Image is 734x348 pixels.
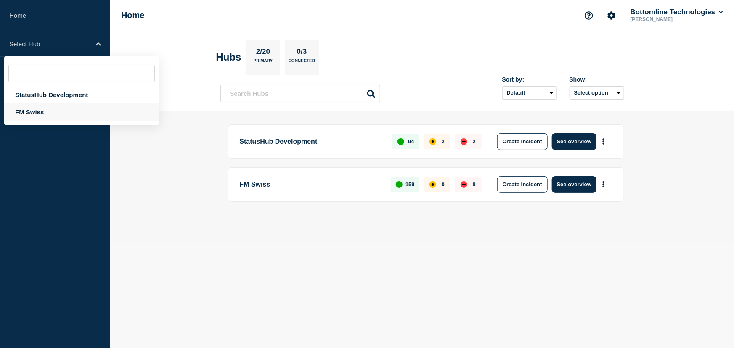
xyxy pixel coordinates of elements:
p: 2 [442,138,445,145]
p: Connected [289,58,315,67]
button: See overview [552,176,596,193]
input: Search Hubs [220,85,380,102]
button: More actions [598,177,609,192]
select: Sort by [502,86,557,100]
p: Select Hub [9,40,90,47]
div: Show: [570,76,624,83]
button: See overview [552,133,596,150]
h2: Hubs [216,51,241,63]
div: StatusHub Development [4,86,159,103]
p: FM Swiss [240,176,382,193]
h1: Home [121,11,145,20]
button: Select option [570,86,624,100]
button: More actions [598,134,609,149]
div: affected [429,138,436,145]
p: 8 [473,181,476,187]
div: down [461,181,467,188]
p: 0 [442,181,445,187]
div: up [397,138,404,145]
p: Primary [254,58,273,67]
button: Create incident [497,133,548,150]
div: down [461,138,467,145]
p: StatusHub Development [240,133,383,150]
button: Create incident [497,176,548,193]
p: 2/20 [253,47,273,58]
button: Support [580,7,598,24]
p: 94 [408,138,414,145]
div: Sort by: [502,76,557,83]
p: 0/3 [294,47,310,58]
div: FM Swiss [4,103,159,121]
div: up [396,181,403,188]
button: Bottomline Technologies [629,8,725,16]
button: Account settings [603,7,620,24]
p: [PERSON_NAME] [629,16,716,22]
p: 2 [473,138,476,145]
div: affected [429,181,436,188]
p: 159 [405,181,415,187]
